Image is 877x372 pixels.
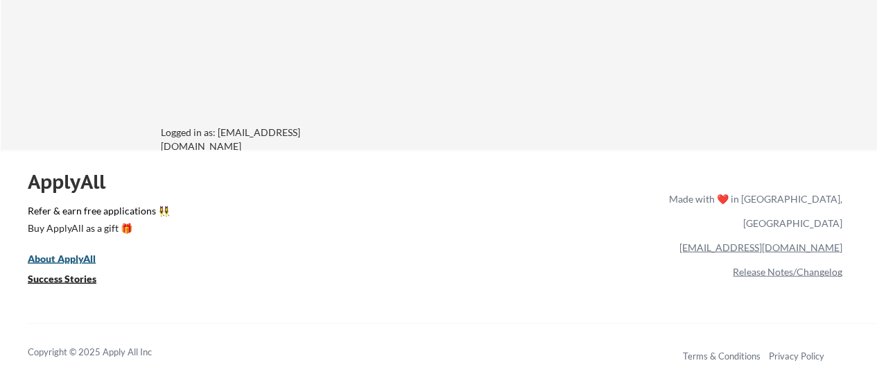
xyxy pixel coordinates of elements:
[28,272,96,284] u: Success Stories
[28,271,115,288] a: Success Stories
[663,186,842,235] div: Made with ❤️ in [GEOGRAPHIC_DATA], [GEOGRAPHIC_DATA]
[28,251,115,268] a: About ApplyAll
[733,265,842,277] a: Release Notes/Changelog
[769,350,824,361] a: Privacy Policy
[28,252,96,264] u: About ApplyAll
[161,125,369,152] div: Logged in as: [EMAIL_ADDRESS][DOMAIN_NAME]
[683,350,761,361] a: Terms & Conditions
[679,241,842,253] a: [EMAIL_ADDRESS][DOMAIN_NAME]
[28,205,379,220] a: Refer & earn free applications 👯‍♀️
[28,345,187,359] div: Copyright © 2025 Apply All Inc
[28,220,166,237] a: Buy ApplyAll as a gift 🎁
[28,169,121,193] div: ApplyAll
[28,223,166,232] div: Buy ApplyAll as a gift 🎁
